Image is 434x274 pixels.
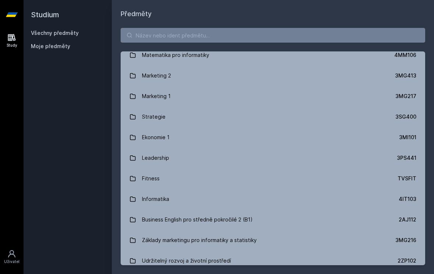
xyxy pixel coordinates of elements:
[398,175,416,182] div: TVSFIT
[142,89,171,104] div: Marketing 1
[142,253,231,268] div: Udržitelný rozvoj a životní prostředí
[1,246,22,268] a: Uživatel
[398,257,416,264] div: 2ZP102
[399,195,416,203] div: 4IT103
[121,86,425,107] a: Marketing 1 3MG217
[121,9,425,19] h1: Předměty
[142,233,257,248] div: Základy marketingu pro informatiky a statistiky
[142,130,170,145] div: Ekonomie 1
[142,48,209,62] div: Matematika pro informatiky
[142,151,169,165] div: Leadership
[142,109,166,124] div: Strategie
[121,65,425,86] a: Marketing 2 3MG413
[397,154,416,162] div: 3PS441
[31,30,79,36] a: Všechny předměty
[399,134,416,141] div: 3MI101
[31,43,70,50] span: Moje předměty
[121,168,425,189] a: Fitness TVSFIT
[121,107,425,127] a: Strategie 3SG400
[121,148,425,168] a: Leadership 3PS441
[121,189,425,209] a: Informatika 4IT103
[121,45,425,65] a: Matematika pro informatiky 4MM106
[142,171,160,186] div: Fitness
[394,51,416,59] div: 4MM106
[395,113,416,120] div: 3SG400
[121,230,425,250] a: Základy marketingu pro informatiky a statistiky 3MG216
[395,237,416,244] div: 3MG216
[121,209,425,230] a: Business English pro středně pokročilé 2 (B1) 2AJ112
[142,68,171,83] div: Marketing 2
[142,192,169,206] div: Informatika
[395,93,416,100] div: 3MG217
[142,212,253,227] div: Business English pro středně pokročilé 2 (B1)
[1,29,22,52] a: Study
[7,43,17,48] div: Study
[121,250,425,271] a: Udržitelný rozvoj a životní prostředí 2ZP102
[395,72,416,79] div: 3MG413
[121,127,425,148] a: Ekonomie 1 3MI101
[4,259,19,264] div: Uživatel
[399,216,416,223] div: 2AJ112
[121,28,425,43] input: Název nebo ident předmětu…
